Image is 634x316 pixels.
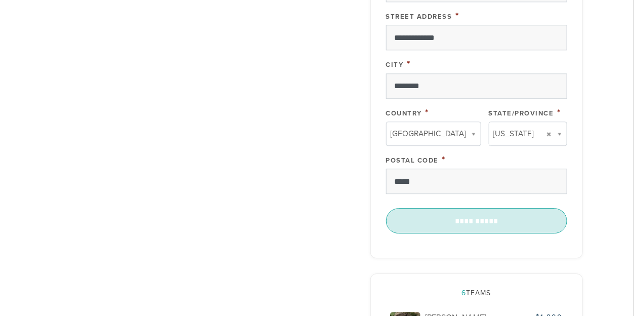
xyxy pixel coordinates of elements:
[386,109,422,117] label: Country
[557,107,561,118] span: This field is required.
[455,10,459,21] span: This field is required.
[407,58,411,69] span: This field is required.
[489,109,554,117] label: State/Province
[442,154,446,165] span: This field is required.
[426,107,430,118] span: This field is required.
[386,156,439,165] label: Postal Code
[386,289,567,298] h2: Teams
[391,127,467,140] span: [GEOGRAPHIC_DATA]
[489,122,567,146] a: [US_STATE]
[386,61,404,69] label: City
[386,13,452,21] label: Street Address
[493,127,534,140] span: [US_STATE]
[462,289,467,297] span: 6
[386,122,481,146] a: [GEOGRAPHIC_DATA]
